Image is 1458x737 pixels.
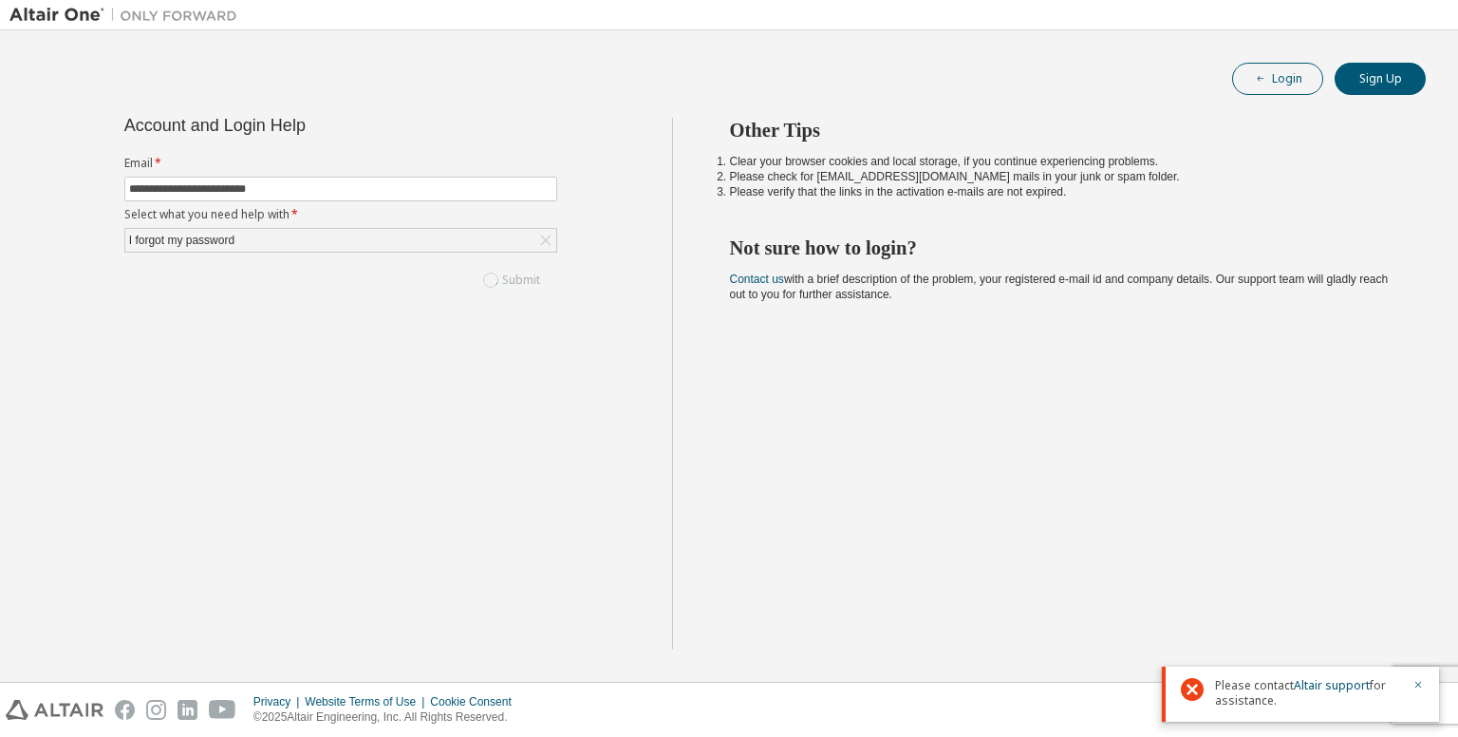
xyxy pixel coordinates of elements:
[730,273,1389,301] span: with a brief description of the problem, your registered e-mail id and company details. Our suppo...
[305,694,430,709] div: Website Terms of Use
[124,118,471,133] div: Account and Login Help
[730,118,1393,142] h2: Other Tips
[125,229,556,252] div: I forgot my password
[209,700,236,720] img: youtube.svg
[115,700,135,720] img: facebook.svg
[730,169,1393,184] li: Please check for [EMAIL_ADDRESS][DOMAIN_NAME] mails in your junk or spam folder.
[1294,677,1370,693] a: Altair support
[730,236,1393,260] h2: Not sure how to login?
[124,207,557,222] label: Select what you need help with
[253,709,523,726] p: © 2025 Altair Engineering, Inc. All Rights Reserved.
[1232,63,1323,95] button: Login
[730,273,784,286] a: Contact us
[124,156,557,171] label: Email
[1215,678,1401,709] span: Please contact for assistance.
[730,184,1393,199] li: Please verify that the links in the activation e-mails are not expired.
[253,694,305,709] div: Privacy
[146,700,166,720] img: instagram.svg
[178,700,197,720] img: linkedin.svg
[730,154,1393,169] li: Clear your browser cookies and local storage, if you continue experiencing problems.
[1335,63,1426,95] button: Sign Up
[430,694,522,709] div: Cookie Consent
[6,700,103,720] img: altair_logo.svg
[9,6,247,25] img: Altair One
[126,230,237,251] div: I forgot my password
